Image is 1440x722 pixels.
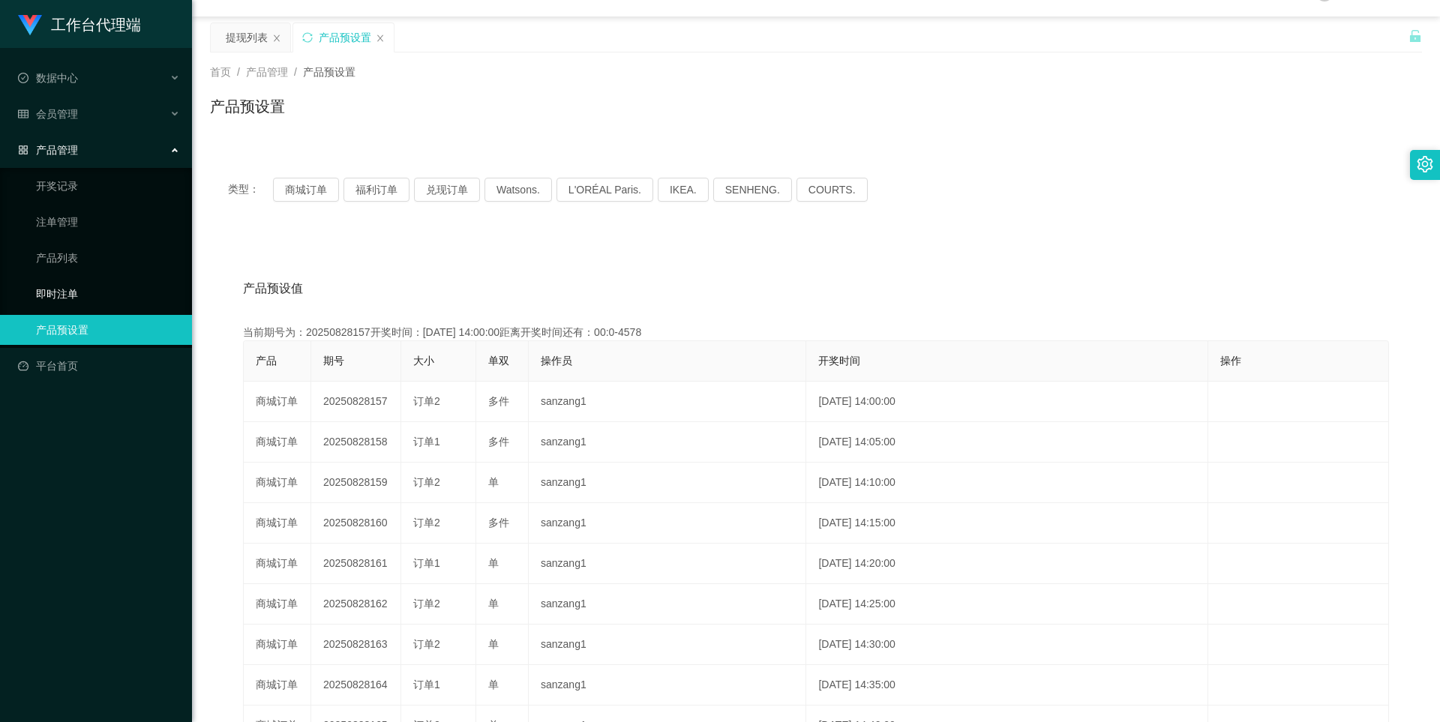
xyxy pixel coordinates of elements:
i: 图标: appstore-o [18,145,28,155]
button: L'ORÉAL Paris. [556,178,653,202]
td: [DATE] 14:05:00 [806,422,1207,463]
td: [DATE] 14:25:00 [806,584,1207,625]
span: 产品预设值 [243,280,303,298]
a: 即时注单 [36,279,180,309]
span: 大小 [413,355,434,367]
span: 单双 [488,355,509,367]
td: 商城订单 [244,665,311,706]
span: 产品预设置 [303,66,355,78]
i: 图标: setting [1417,156,1433,172]
h1: 工作台代理端 [51,1,141,49]
span: 单 [488,679,499,691]
td: 商城订单 [244,463,311,503]
span: 多件 [488,517,509,529]
i: 图标: sync [302,32,313,43]
a: 注单管理 [36,207,180,237]
span: 产品管理 [246,66,288,78]
i: 图标: unlock [1408,29,1422,43]
a: 产品预设置 [36,315,180,345]
a: 工作台代理端 [18,18,141,30]
span: 单 [488,638,499,650]
span: 产品管理 [18,144,78,156]
div: 产品预设置 [319,23,371,52]
button: 福利订单 [343,178,409,202]
span: / [237,66,240,78]
i: 图标: table [18,109,28,119]
td: 20250828161 [311,544,401,584]
div: 当前期号为：20250828157开奖时间：[DATE] 14:00:00距离开奖时间还有：00:0-4578 [243,325,1389,340]
h1: 产品预设置 [210,95,285,118]
td: 商城订单 [244,422,311,463]
span: 单 [488,598,499,610]
button: IKEA. [658,178,709,202]
td: sanzang1 [529,382,806,422]
td: 商城订单 [244,544,311,584]
span: 订单2 [413,517,440,529]
td: 商城订单 [244,625,311,665]
span: 订单2 [413,395,440,407]
td: [DATE] 14:35:00 [806,665,1207,706]
img: logo.9652507e.png [18,15,42,36]
td: 20250828164 [311,665,401,706]
span: 数据中心 [18,72,78,84]
span: 订单2 [413,638,440,650]
td: 20250828162 [311,584,401,625]
span: / [294,66,297,78]
span: 产品 [256,355,277,367]
span: 订单2 [413,476,440,488]
td: sanzang1 [529,422,806,463]
span: 单 [488,557,499,569]
td: [DATE] 14:00:00 [806,382,1207,422]
i: 图标: check-circle-o [18,73,28,83]
td: [DATE] 14:15:00 [806,503,1207,544]
td: 商城订单 [244,503,311,544]
td: 20250828157 [311,382,401,422]
span: 首页 [210,66,231,78]
td: sanzang1 [529,503,806,544]
td: sanzang1 [529,584,806,625]
td: 20250828163 [311,625,401,665]
span: 多件 [488,436,509,448]
td: 商城订单 [244,382,311,422]
td: [DATE] 14:20:00 [806,544,1207,584]
span: 订单1 [413,436,440,448]
a: 产品列表 [36,243,180,273]
a: 图标: dashboard平台首页 [18,351,180,381]
i: 图标: close [272,34,281,43]
td: 20250828160 [311,503,401,544]
button: 兑现订单 [414,178,480,202]
span: 类型： [228,178,273,202]
td: 20250828158 [311,422,401,463]
td: 商城订单 [244,584,311,625]
span: 会员管理 [18,108,78,120]
a: 开奖记录 [36,171,180,201]
span: 订单2 [413,598,440,610]
span: 订单1 [413,679,440,691]
td: [DATE] 14:10:00 [806,463,1207,503]
td: sanzang1 [529,665,806,706]
button: SENHENG. [713,178,792,202]
div: 提现列表 [226,23,268,52]
td: sanzang1 [529,625,806,665]
span: 期号 [323,355,344,367]
span: 操作 [1220,355,1241,367]
span: 单 [488,476,499,488]
td: sanzang1 [529,544,806,584]
span: 操作员 [541,355,572,367]
span: 多件 [488,395,509,407]
span: 开奖时间 [818,355,860,367]
td: [DATE] 14:30:00 [806,625,1207,665]
td: 20250828159 [311,463,401,503]
button: Watsons. [484,178,552,202]
button: 商城订单 [273,178,339,202]
td: sanzang1 [529,463,806,503]
button: COURTS. [796,178,868,202]
span: 订单1 [413,557,440,569]
i: 图标: close [376,34,385,43]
